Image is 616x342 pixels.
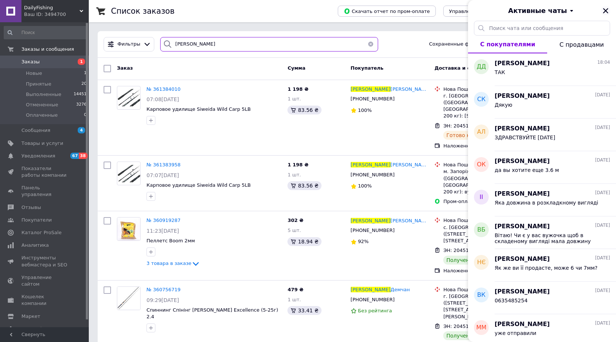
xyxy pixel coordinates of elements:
[21,274,68,288] span: Управление сайтом
[79,153,87,159] span: 38
[147,96,179,102] span: 07:08[DATE]
[468,184,616,216] button: ІІ[PERSON_NAME][DATE]Яка довжина в розкладкному вигляді
[78,59,85,65] span: 1
[147,106,251,112] a: Карповое удилище Siweida Wild Carp 5LB
[147,260,191,266] span: 3 товара в заказе
[78,127,85,133] span: 4
[443,86,529,93] div: Нова Пошта
[468,249,616,282] button: НЄ[PERSON_NAME][DATE]Як же ви її продасте, може 6 чи 7мм?
[21,140,63,147] span: Товары и услуги
[147,228,179,234] span: 11:23[DATE]
[351,86,429,93] a: [PERSON_NAME][PERSON_NAME]
[595,222,610,229] span: [DATE]
[26,112,58,119] span: Оплаченные
[147,86,181,92] a: № 361384010
[287,218,303,223] span: 302 ₴
[495,190,550,198] span: [PERSON_NAME]
[287,297,301,302] span: 1 шт.
[477,226,485,234] span: ВБ
[287,306,321,315] div: 33.41 ₴
[24,4,80,11] span: DailyFishing
[443,286,529,293] div: Нова Пошта
[443,198,529,205] div: Пром-оплата
[21,255,68,268] span: Инструменты вебмастера и SEO
[147,182,251,188] a: Карповое удилище Siweida Wild Carp 5LB
[21,204,41,211] span: Отзывы
[601,6,610,15] button: Закрыть
[351,162,429,169] a: [PERSON_NAME][PERSON_NAME]
[287,287,303,292] span: 479 ₴
[147,287,181,292] a: № 360756719
[468,216,616,249] button: ВБ[PERSON_NAME][DATE]Вітаю! Чи є у вас вужочка щоб в складеному вигляді мала довжину 40см?
[147,238,195,243] a: Пеллетс Boom 2мм
[495,124,550,133] span: [PERSON_NAME]
[489,6,595,16] button: Активные чаты
[160,37,378,52] input: Поиск по номеру заказа, ФИО покупателя, номеру телефона, Email, номеру накладной
[477,160,486,169] span: ОК
[117,86,141,110] a: Фото товару
[26,91,61,98] span: Выполненные
[4,26,87,39] input: Поиск
[21,313,40,320] span: Маркет
[468,282,616,314] button: ВК[PERSON_NAME][DATE]0635485254
[595,255,610,261] span: [DATE]
[70,153,79,159] span: 67
[449,9,507,14] span: Управление статусами
[480,41,535,48] span: С покупателями
[117,287,140,310] img: Фото товару
[474,21,610,36] input: Поиск чата или сообщения
[595,320,610,326] span: [DATE]
[595,157,610,163] span: [DATE]
[495,200,598,206] span: Яка довжина в розкладкному вигляді
[74,91,87,98] span: 14451
[351,228,395,233] span: [PHONE_NUMBER]
[351,218,391,223] span: [PERSON_NAME]
[21,127,50,134] span: Сообщения
[495,298,528,303] span: 0635485254
[351,172,395,177] span: [PHONE_NUMBER]
[147,162,181,167] a: № 361383958
[287,65,305,71] span: Сумма
[21,293,68,307] span: Кошелек компании
[287,172,301,177] span: 1 шт.
[443,162,529,168] div: Нова Пошта
[76,102,87,108] span: 3276
[287,86,308,92] span: 1 198 ₴
[358,308,392,313] span: Без рейтинга
[495,102,512,108] span: Дякую
[111,7,175,16] h1: Список заказов
[147,297,179,303] span: 09:29[DATE]
[559,41,604,48] span: С продавцами
[351,162,391,167] span: [PERSON_NAME]
[443,143,529,149] div: Наложенный платеж
[117,217,141,241] a: Фото товару
[351,297,395,302] span: [PHONE_NUMBER]
[351,86,391,92] span: [PERSON_NAME]
[351,218,429,225] a: [PERSON_NAME][PERSON_NAME]
[495,288,550,296] span: [PERSON_NAME]
[287,181,321,190] div: 83.56 ₴
[351,287,391,292] span: [PERSON_NAME]
[443,248,496,253] span: ЭН: 20451244745870
[84,112,87,119] span: 0
[26,81,51,87] span: Принятые
[358,183,372,189] span: 100%
[468,86,616,119] button: СК[PERSON_NAME][DATE]Дякую
[84,70,87,77] span: 1
[147,218,181,223] a: № 360919287
[477,291,485,299] span: ВК
[443,224,529,245] div: с. [GEOGRAPHIC_DATA] ([STREET_ADDRESS]: [STREET_ADDRESS]
[344,8,430,14] span: Скачать отчет по пром-оплате
[117,89,140,106] img: Фото товару
[595,124,610,131] span: [DATE]
[477,95,486,104] span: СК
[477,128,486,136] span: АЛ
[468,151,616,184] button: ОК[PERSON_NAME][DATE]да вы хотите еще 3.6 м
[287,96,301,102] span: 1 шт.
[434,65,487,71] span: Доставка и оплата
[21,165,68,179] span: Показатели работы компании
